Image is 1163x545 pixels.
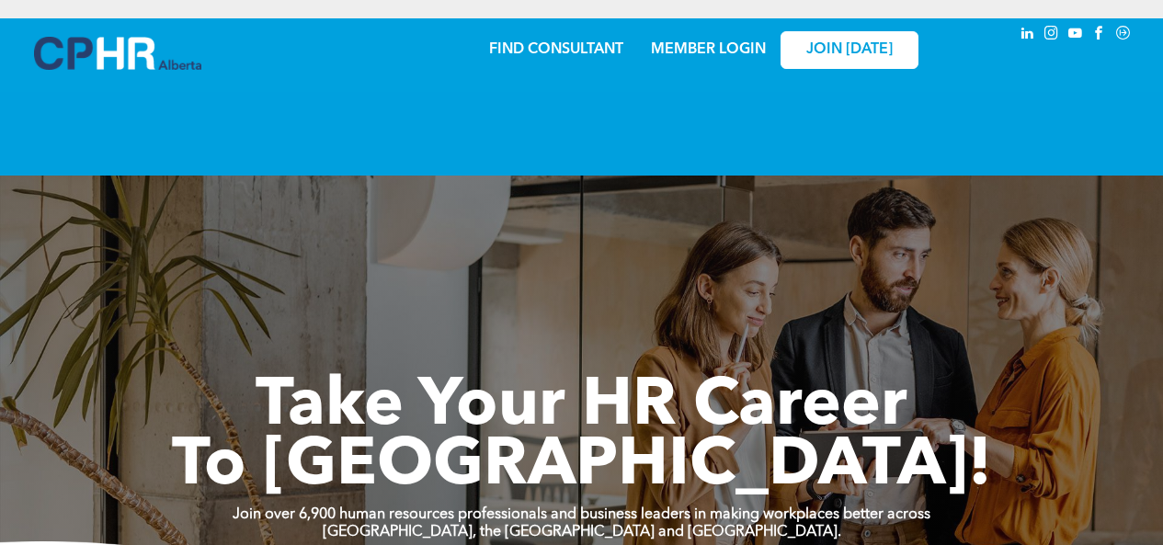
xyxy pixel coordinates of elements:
a: FIND CONSULTANT [489,42,623,57]
img: A blue and white logo for cp alberta [34,37,201,70]
a: instagram [1042,23,1062,48]
a: linkedin [1018,23,1038,48]
a: MEMBER LOGIN [651,42,766,57]
a: youtube [1066,23,1086,48]
span: Take Your HR Career [256,374,907,440]
span: To [GEOGRAPHIC_DATA]! [172,434,992,500]
strong: Join over 6,900 human resources professionals and business leaders in making workplaces better ac... [233,507,930,522]
a: JOIN [DATE] [781,31,918,69]
a: Social network [1113,23,1134,48]
strong: [GEOGRAPHIC_DATA], the [GEOGRAPHIC_DATA] and [GEOGRAPHIC_DATA]. [323,525,841,539]
a: facebook [1089,23,1110,48]
span: JOIN [DATE] [806,41,893,59]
